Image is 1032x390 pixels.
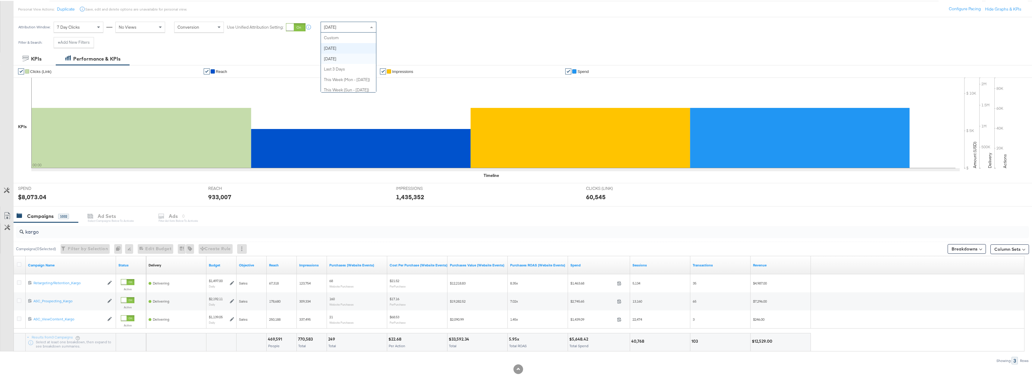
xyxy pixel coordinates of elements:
span: No Views [119,24,136,29]
input: Search Campaigns by Name, ID or Objective [24,223,932,234]
span: Total [328,343,336,347]
div: $1,497.00 [209,278,223,282]
span: CLICKS (LINK) [586,185,631,190]
a: Reflects the ability of your Ad Campaign to achieve delivery based on ad states, schedule and bud... [149,262,161,267]
span: $246.00 [753,316,764,321]
a: The average cost for each purchase tracked by your Custom Audience pixel on your website after pe... [390,262,447,267]
span: 21 [329,314,333,318]
sub: Per Purchase [390,302,406,305]
button: Configure Pacing [945,3,985,14]
a: Transaction Revenue - The total sale revenue (excluding shipping and tax) of the transaction [753,262,808,267]
span: $1,463.68 [570,280,615,285]
sub: Website Purchases [329,284,354,287]
div: Rows [1020,358,1029,362]
div: 5.95x [509,335,521,341]
div: [DATE] [321,42,376,53]
a: Your campaign name. [28,262,114,267]
div: Last 3 Days [321,63,376,74]
div: 469,591 [268,335,284,341]
div: Save, edit and delete options are unavailable for personal view. [85,6,187,11]
div: Delivery [149,262,161,267]
button: Column Sets [990,244,1029,253]
span: 337,495 [299,316,311,321]
div: Performance & KPIs [73,55,121,61]
a: The total amount spent to date. [570,262,628,267]
span: $7,296.00 [753,298,767,303]
label: Active [121,322,134,326]
div: Campaigns [27,212,54,219]
span: $21.52 [390,278,399,282]
div: Attribution Window: [18,24,51,28]
button: Breakdowns [948,243,986,253]
label: Active [121,304,134,308]
div: KPIs [31,55,42,61]
span: $17.16 [390,296,399,300]
span: Sales [239,316,248,321]
span: 178,680 [269,298,281,303]
div: $33,592.34 [449,335,471,341]
span: Impressions [392,68,413,73]
a: ✔ [18,68,24,74]
a: ASC_Prospecting_Kargo [33,298,104,303]
div: 249 [328,335,337,341]
div: Campaigns ( 0 Selected) [16,245,56,251]
span: 7.02x [510,298,518,303]
div: ASC_ViewContent_Kargo [33,316,104,321]
sub: Per Purchase [390,320,406,323]
span: 5,134 [632,280,640,285]
a: The total value of the purchase actions divided by spend tracked by your Custom Audience pixel on... [510,262,566,267]
span: Sales [239,280,248,285]
span: [DATE] [324,24,336,29]
span: 22,474 [632,316,642,321]
label: Use Unified Attribution Setting: [227,24,284,29]
span: 160 [329,296,335,300]
text: Delivery [987,152,993,167]
span: Sales [239,298,248,303]
span: People [268,343,280,347]
div: Filter & Search: [18,39,42,44]
a: The total value of the purchase actions tracked by your Custom Audience pixel on your website aft... [450,262,505,267]
text: Amount (USD) [972,141,977,167]
span: 250,188 [269,316,281,321]
a: ✔ [380,68,386,74]
div: Retargeting/Retention_Kargo [33,280,104,285]
div: 1,435,352 [396,192,424,200]
span: Reach [216,68,227,73]
span: 8.35x [510,280,518,285]
div: 60,545 [586,192,606,200]
div: $22.68 [388,335,403,341]
span: $1,439.09 [570,316,615,321]
span: 7 Day Clicks [57,24,80,29]
div: 40,768 [631,338,646,343]
div: 0 [114,243,125,253]
div: [DATE] [321,53,376,63]
sub: Daily [209,320,215,323]
span: SPEND [18,185,63,190]
span: 309,334 [299,298,311,303]
button: Duplicate [57,5,75,11]
span: IMPRESSIONS [396,185,441,190]
strong: + [58,39,60,44]
span: 65 [693,298,696,303]
span: 67,318 [269,280,279,285]
div: $2,192.11 [209,296,223,300]
a: The number of people your ad was served to. [269,262,294,267]
sub: Per Purchase [390,284,406,287]
span: 3 [693,316,695,321]
span: Spend [577,68,589,73]
a: ✔ [204,68,210,74]
sub: Website Purchases [329,302,354,305]
a: Shows the current state of your Ad Campaign. [118,262,144,267]
span: $68.53 [390,314,399,318]
span: Total [298,343,306,347]
span: Total Spend [569,343,588,347]
span: Clicks (Link) [30,68,52,73]
a: Retargeting/Retention_Kargo [33,280,104,285]
a: The maximum amount you're willing to spend on your ads, on average each day or over the lifetime ... [209,262,234,267]
div: Custom [321,32,376,42]
span: 1.45x [510,316,518,321]
a: Your campaign's objective. [239,262,264,267]
span: $2,745.65 [570,298,615,303]
a: ✔ [565,68,571,74]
